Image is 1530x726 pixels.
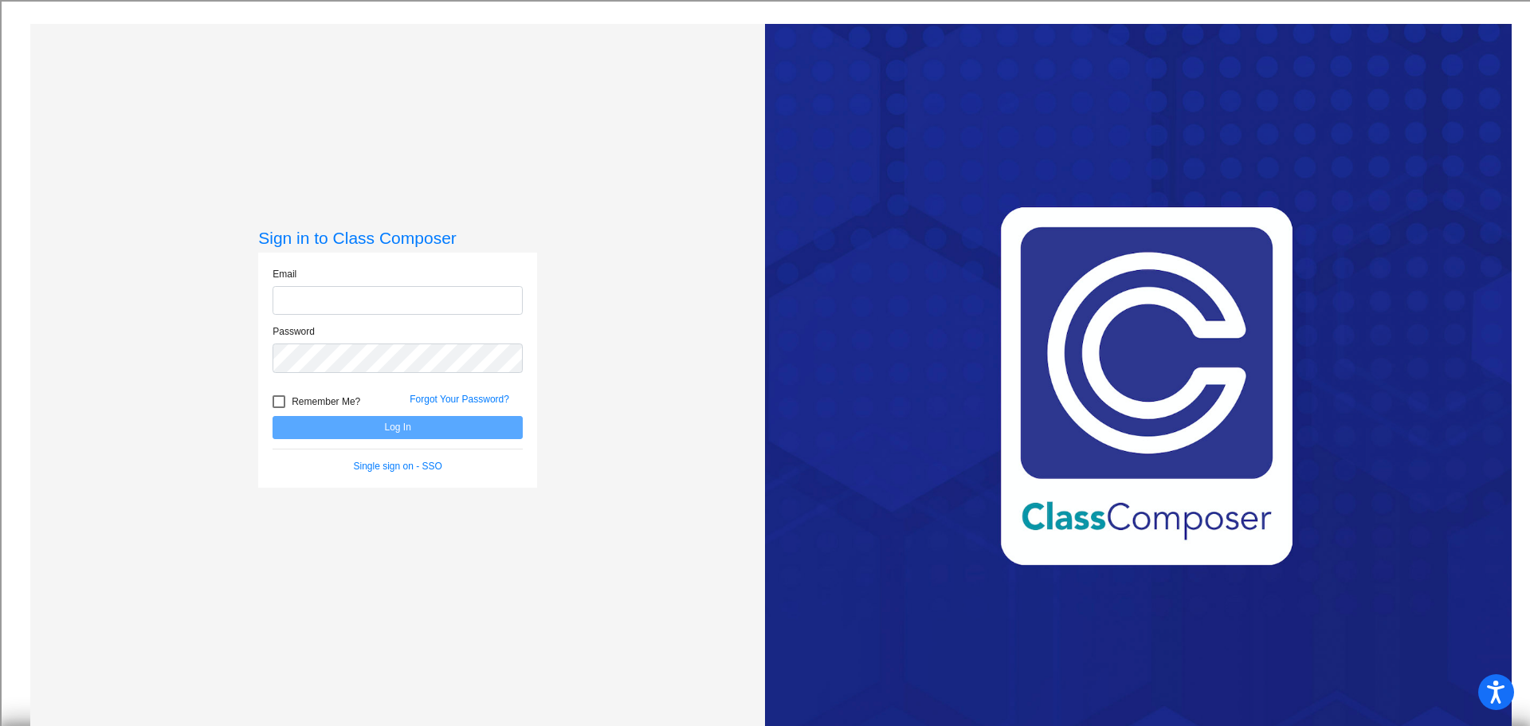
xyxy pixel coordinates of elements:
button: Log In [273,416,523,439]
label: Password [273,324,315,339]
a: Single sign on - SSO [354,461,442,472]
a: Forgot Your Password? [410,394,509,405]
span: Remember Me? [292,392,360,411]
label: Email [273,267,296,281]
h3: Sign in to Class Composer [258,228,537,248]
